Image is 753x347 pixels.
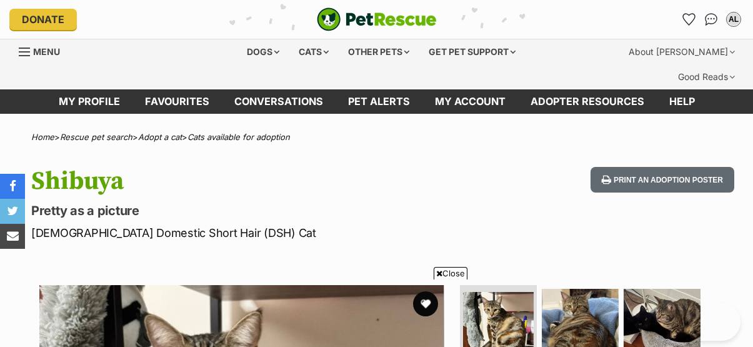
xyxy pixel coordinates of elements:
[60,132,132,142] a: Rescue pet search
[317,8,437,31] a: PetRescue
[724,9,744,29] button: My account
[238,39,288,64] div: Dogs
[679,9,699,29] a: Favourites
[31,224,461,241] p: [DEMOGRAPHIC_DATA] Domestic Short Hair (DSH) Cat
[9,9,77,30] a: Donate
[46,89,132,114] a: My profile
[620,39,744,64] div: About [PERSON_NAME]
[187,132,290,142] a: Cats available for adoption
[33,46,60,57] span: Menu
[31,132,54,142] a: Home
[132,89,222,114] a: Favourites
[675,303,741,341] iframe: Help Scout Beacon - Open
[149,284,604,341] iframe: Advertisement
[19,39,69,62] a: Menu
[420,39,524,64] div: Get pet support
[138,132,182,142] a: Adopt a cat
[701,9,721,29] a: Conversations
[422,89,518,114] a: My account
[669,64,744,89] div: Good Reads
[591,167,734,193] button: Print an adoption poster
[290,39,337,64] div: Cats
[434,267,467,279] span: Close
[317,8,437,31] img: logo-cat-932fe2b9b8326f06289b0f2fb663e598f794de774fb13d1741a6617ecf9a85b4.svg
[705,13,718,26] img: chat-41dd97257d64d25036548639549fe6c8038ab92f7586957e7f3b1b290dea8141.svg
[339,39,418,64] div: Other pets
[31,167,461,196] h1: Shibuya
[518,89,657,114] a: Adopter resources
[336,89,422,114] a: Pet alerts
[727,13,740,26] div: AL
[31,202,461,219] p: Pretty as a picture
[679,9,744,29] ul: Account quick links
[657,89,707,114] a: Help
[222,89,336,114] a: conversations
